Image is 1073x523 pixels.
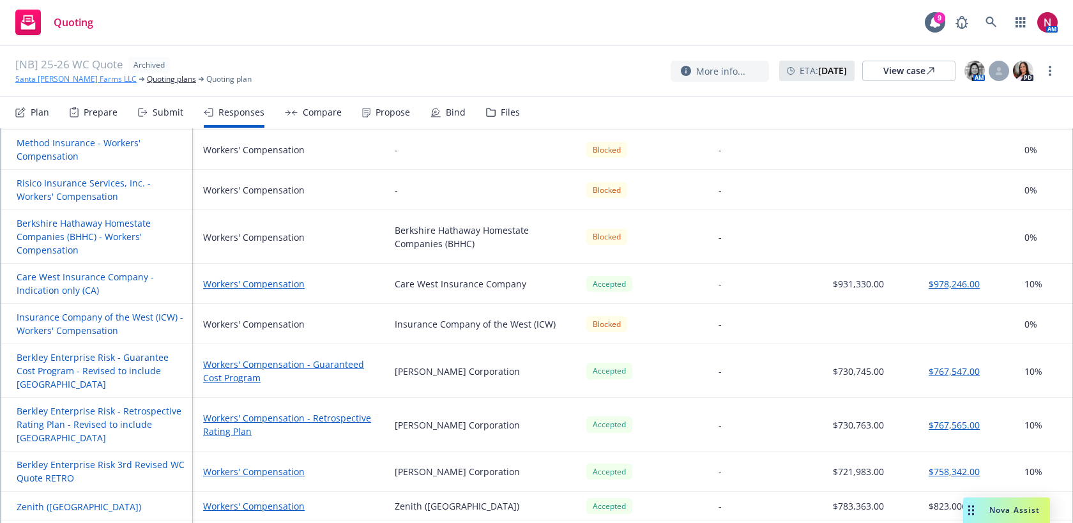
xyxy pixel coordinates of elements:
[395,465,520,478] div: [PERSON_NAME] Corporation
[203,231,305,244] div: Workers' Compensation
[1024,231,1037,244] span: 0%
[833,465,884,478] div: $721,983.00
[883,61,934,80] div: View case
[17,351,187,391] button: Berkley Enterprise Risk - Guarantee Cost Program - Revised to include [GEOGRAPHIC_DATA]
[929,418,980,432] button: $767,565.00
[133,59,165,71] span: Archived
[501,107,520,117] div: Files
[15,73,137,85] a: Santa [PERSON_NAME] Farms LLC
[1024,365,1042,378] span: 10%
[963,497,1050,523] button: Nova Assist
[719,317,722,331] div: -
[446,107,466,117] div: Bind
[586,363,632,379] div: Accepted
[1013,61,1033,81] img: photo
[17,500,141,513] button: Zenith ([GEOGRAPHIC_DATA])
[1037,12,1058,33] img: photo
[719,365,722,378] div: -
[1024,143,1037,156] span: 0%
[84,107,118,117] div: Prepare
[1024,277,1042,291] span: 10%
[17,216,187,257] button: Berkshire Hathaway Homestate Companies (BHHC) - Workers' Compensation
[671,61,769,82] button: More info...
[395,418,520,432] div: [PERSON_NAME] Corporation
[978,10,1004,35] a: Search
[203,183,305,197] div: Workers' Compensation
[203,499,374,513] a: Workers' Compensation
[1042,63,1058,79] a: more
[17,270,187,297] button: Care West Insurance Company - Indication only (CA)
[963,497,979,523] div: Drag to move
[303,107,342,117] div: Compare
[203,358,374,384] a: Workers' Compensation - Guaranteed Cost Program
[203,465,374,478] a: Workers' Compensation
[719,418,722,432] div: -
[929,365,980,378] button: $767,547.00
[862,61,955,81] a: View case
[17,136,187,163] button: Method Insurance - Workers' Compensation
[696,64,745,78] span: More info...
[218,107,264,117] div: Responses
[586,316,627,332] div: Blocked
[586,276,632,292] div: Accepted
[929,277,980,291] button: $978,246.00
[949,10,975,35] a: Report a Bug
[17,310,187,337] button: Insurance Company of the West (ICW) - Workers' Compensation
[206,73,252,85] span: Quoting plan
[586,182,627,198] div: Blocked
[1024,418,1042,432] span: 10%
[989,504,1040,515] span: Nova Assist
[203,277,374,291] a: Workers' Compensation
[719,499,722,513] div: -
[395,183,398,197] div: -
[833,499,884,513] div: $783,363.00
[719,231,722,244] div: -
[395,277,526,291] div: Care West Insurance Company
[153,107,183,117] div: Submit
[31,107,49,117] div: Plan
[17,176,187,203] button: Risico Insurance Services, Inc. - Workers' Compensation
[929,465,980,478] button: $758,342.00
[1024,465,1042,478] span: 10%
[586,142,627,158] div: Blocked
[395,317,556,331] div: Insurance Company of the West (ICW)
[147,73,196,85] a: Quoting plans
[1024,183,1037,197] span: 0%
[395,499,519,513] div: Zenith ([GEOGRAPHIC_DATA])
[17,458,187,485] button: Berkley Enterprise Risk 3rd Revised WC Quote RETRO
[719,143,722,156] div: -
[203,317,305,331] div: Workers' Compensation
[395,365,520,378] div: [PERSON_NAME] Corporation
[800,64,847,77] span: ETA :
[376,107,410,117] div: Propose
[719,277,722,291] div: -
[395,143,398,156] div: -
[1024,317,1037,331] span: 0%
[395,224,566,250] div: Berkshire Hathaway Homestate Companies (BHHC)
[54,17,93,27] span: Quoting
[586,498,632,514] div: Accepted
[818,64,847,77] strong: [DATE]
[934,12,945,24] div: 9
[15,57,123,73] span: [NB] 25-26 WC Quote
[719,465,722,478] div: -
[833,418,884,432] div: $730,763.00
[929,499,980,513] div: $823,006.00
[203,143,305,156] div: Workers' Compensation
[833,277,884,291] div: $931,330.00
[719,183,722,197] div: -
[17,404,187,444] button: Berkley Enterprise Risk - Retrospective Rating Plan - Revised to include [GEOGRAPHIC_DATA]
[964,61,985,81] img: photo
[1008,10,1033,35] a: Switch app
[10,4,98,40] a: Quoting
[203,411,374,438] a: Workers' Compensation - Retrospective Rating Plan
[586,416,632,432] div: Accepted
[586,229,627,245] div: Blocked
[586,464,632,480] div: Accepted
[833,365,884,378] div: $730,745.00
